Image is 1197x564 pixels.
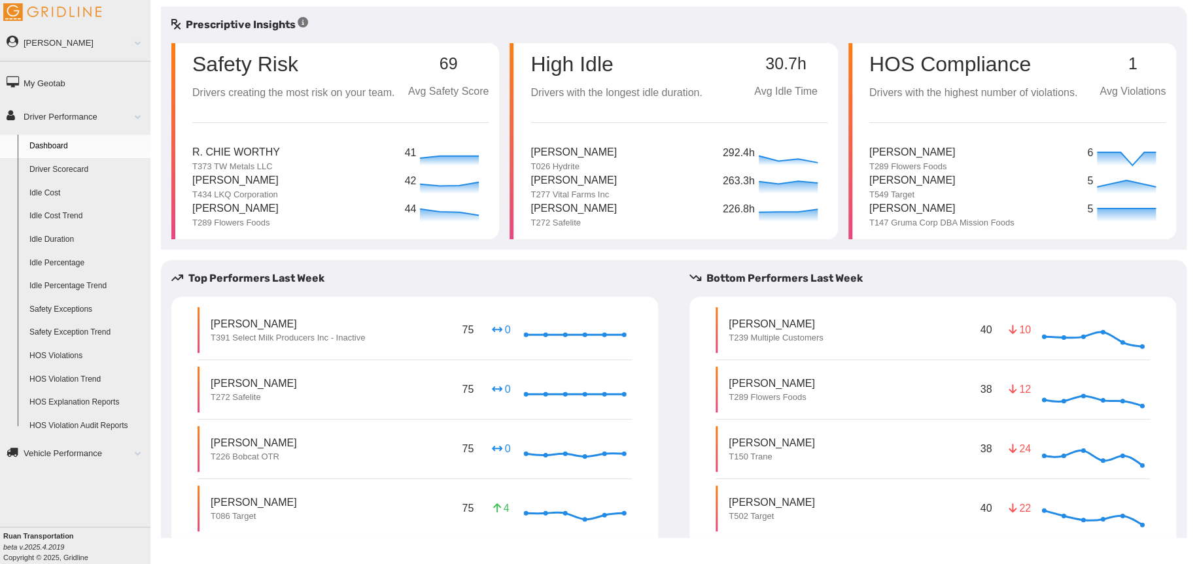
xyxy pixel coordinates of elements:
[723,201,755,218] p: 226.8h
[1009,382,1030,397] p: 12
[1100,55,1166,73] p: 1
[192,144,280,161] p: R. Chie Worthy
[192,54,298,75] p: Safety Risk
[869,85,1077,101] p: Drivers with the highest number of violations.
[192,189,279,201] p: T434 LKQ Corporation
[1009,441,1030,456] p: 24
[869,54,1077,75] p: HOS Compliance
[459,320,476,340] p: 75
[405,145,417,161] p: 41
[24,344,150,368] a: HOS Violations
[211,451,297,463] p: T226 Bobcat OTR
[459,498,476,518] p: 75
[744,84,827,100] p: Avg Idle Time
[977,379,994,399] p: 38
[405,173,417,190] p: 42
[744,55,827,73] p: 30.7h
[729,332,824,344] p: T239 Multiple Customers
[530,161,617,173] p: T026 Hydrite
[869,217,1015,229] p: T147 Gruma Corp DBA Mission Foods
[3,543,64,551] i: beta v.2025.4.2019
[1009,501,1030,516] p: 22
[729,435,815,450] p: [PERSON_NAME]
[729,510,815,522] p: T502 Target
[1087,145,1094,161] p: 6
[211,510,297,522] p: T086 Target
[729,495,815,510] p: [PERSON_NAME]
[869,161,956,173] p: T289 Flowers Foods
[530,54,702,75] p: High Idle
[491,501,512,516] p: 4
[24,228,150,252] a: Idle Duration
[530,201,617,217] p: [PERSON_NAME]
[24,182,150,205] a: Idle Cost
[24,321,150,344] a: Safety Exception Trend
[977,439,994,459] p: 38
[869,201,1015,217] p: [PERSON_NAME]
[3,3,101,21] img: Gridline
[24,298,150,322] a: Safety Exceptions
[192,85,394,101] p: Drivers creating the most risk on your team.
[24,368,150,391] a: HOS Violation Trend
[405,201,417,218] p: 44
[1100,84,1166,100] p: Avg Violations
[24,205,150,228] a: Idle Cost Trend
[869,173,956,189] p: [PERSON_NAME]
[1087,173,1094,190] p: 5
[491,441,512,456] p: 0
[977,320,994,340] p: 40
[530,85,702,101] p: Drivers with the longest idle duration.
[24,158,150,182] a: Driver Scorecard
[491,322,512,337] p: 0
[24,252,150,275] a: Idle Percentage
[408,84,489,100] p: Avg Safety Score
[24,274,150,298] a: Idle Percentage Trend
[408,55,489,73] p: 69
[211,332,365,344] p: T391 Select Milk Producers Inc - Inactive
[869,189,956,201] p: T549 Target
[24,414,150,438] a: HOS Violation Audit Reports
[171,271,668,286] h5: Top Performers Last Week
[192,173,279,189] p: [PERSON_NAME]
[977,498,994,518] p: 40
[171,17,308,33] h5: Prescriptive Insights
[729,391,815,403] p: T289 Flowers Foods
[192,201,279,217] p: [PERSON_NAME]
[689,271,1187,286] h5: Bottom Performers Last Week
[192,161,280,173] p: T373 TW Metals LLC
[459,379,476,399] p: 75
[3,531,150,563] div: Copyright © 2025, Gridline
[530,189,617,201] p: T277 Vital Farms Inc
[1009,322,1030,337] p: 10
[211,495,297,510] p: [PERSON_NAME]
[24,391,150,414] a: HOS Explanation Reports
[491,382,512,397] p: 0
[530,173,617,189] p: [PERSON_NAME]
[723,145,755,161] p: 292.4h
[211,435,297,450] p: [PERSON_NAME]
[530,217,617,229] p: T272 Safelite
[211,391,297,403] p: T272 Safelite
[729,451,815,463] p: T150 Trane
[723,173,755,190] p: 263.3h
[192,217,279,229] p: T289 Flowers Foods
[459,439,476,459] p: 75
[729,376,815,391] p: [PERSON_NAME]
[211,316,365,331] p: [PERSON_NAME]
[24,135,150,158] a: Dashboard
[530,144,617,161] p: [PERSON_NAME]
[211,376,297,391] p: [PERSON_NAME]
[3,532,74,540] b: Ruan Transportation
[869,144,956,161] p: [PERSON_NAME]
[729,316,824,331] p: [PERSON_NAME]
[1087,201,1094,218] p: 5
